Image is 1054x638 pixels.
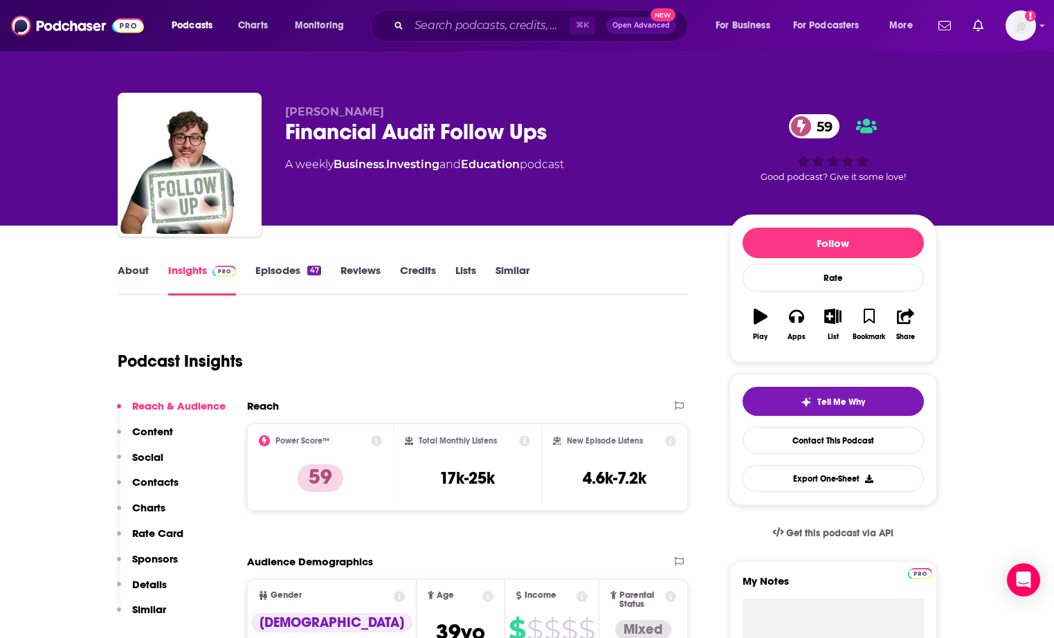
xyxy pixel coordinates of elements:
[168,264,237,295] a: InsightsPodchaser Pro
[255,264,320,295] a: Episodes47
[247,555,373,568] h2: Audience Demographics
[801,397,812,408] img: tell me why sparkle
[386,158,439,171] a: Investing
[788,333,806,341] div: Apps
[334,158,384,171] a: Business
[461,158,520,171] a: Education
[716,16,770,35] span: For Business
[779,300,815,349] button: Apps
[567,436,643,446] h2: New Episode Listens
[132,603,166,616] p: Similar
[251,613,412,632] div: [DEMOGRAPHIC_DATA]
[729,105,937,191] div: 59Good podcast? Give it some love!
[743,387,924,416] button: tell me why sparkleTell Me Why
[583,468,646,489] h3: 4.6k-7.2k
[789,114,839,138] a: 59
[889,16,913,35] span: More
[384,158,386,171] span: ,
[743,300,779,349] button: Play
[803,114,839,138] span: 59
[307,266,320,275] div: 47
[285,15,362,37] button: open menu
[132,399,226,412] p: Reach & Audience
[117,450,163,476] button: Social
[117,578,167,603] button: Details
[743,427,924,454] a: Contact This Podcast
[212,266,237,277] img: Podchaser Pro
[275,436,329,446] h2: Power Score™
[793,16,860,35] span: For Podcasters
[786,527,893,539] span: Get this podcast via API
[247,399,279,412] h2: Reach
[908,566,932,579] a: Pro website
[1006,10,1036,41] span: Logged in as AirwaveMedia
[117,603,166,628] button: Similar
[525,591,556,600] span: Income
[285,156,564,173] div: A weekly podcast
[409,15,570,37] input: Search podcasts, credits, & more...
[439,158,461,171] span: and
[117,399,226,425] button: Reach & Audience
[118,351,243,372] h1: Podcast Insights
[120,95,259,234] img: Financial Audit Follow Ups
[117,527,183,552] button: Rate Card
[761,516,905,550] a: Get this podcast via API
[853,333,885,341] div: Bookmark
[384,10,701,42] div: Search podcasts, credits, & more...
[612,22,670,29] span: Open Advanced
[1025,10,1036,21] svg: Add a profile image
[880,15,930,37] button: open menu
[828,333,839,341] div: List
[132,527,183,540] p: Rate Card
[706,15,788,37] button: open menu
[285,105,384,118] span: [PERSON_NAME]
[132,450,163,464] p: Social
[908,568,932,579] img: Podchaser Pro
[743,465,924,492] button: Export One-Sheet
[132,501,165,514] p: Charts
[1007,563,1040,596] div: Open Intercom Messenger
[967,14,989,37] a: Show notifications dropdown
[570,17,595,35] span: ⌘ K
[132,425,173,438] p: Content
[132,552,178,565] p: Sponsors
[1006,10,1036,41] button: Show profile menu
[753,333,767,341] div: Play
[295,16,344,35] span: Monitoring
[439,468,495,489] h3: 17k-25k
[851,300,887,349] button: Bookmark
[419,436,497,446] h2: Total Monthly Listens
[229,15,276,37] a: Charts
[455,264,476,295] a: Lists
[743,574,924,599] label: My Notes
[619,591,663,609] span: Parental Status
[437,591,454,600] span: Age
[651,8,675,21] span: New
[1006,10,1036,41] img: User Profile
[817,397,865,408] span: Tell Me Why
[784,15,880,37] button: open menu
[117,501,165,527] button: Charts
[238,16,268,35] span: Charts
[271,591,302,600] span: Gender
[172,16,212,35] span: Podcasts
[761,172,906,182] span: Good podcast? Give it some love!
[162,15,230,37] button: open menu
[496,264,529,295] a: Similar
[132,475,179,489] p: Contacts
[887,300,923,349] button: Share
[11,12,144,39] img: Podchaser - Follow, Share and Rate Podcasts
[606,17,676,34] button: Open AdvancedNew
[933,14,956,37] a: Show notifications dropdown
[118,264,149,295] a: About
[132,578,167,591] p: Details
[400,264,436,295] a: Credits
[896,333,915,341] div: Share
[117,475,179,501] button: Contacts
[117,552,178,578] button: Sponsors
[340,264,381,295] a: Reviews
[117,425,173,450] button: Content
[743,228,924,258] button: Follow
